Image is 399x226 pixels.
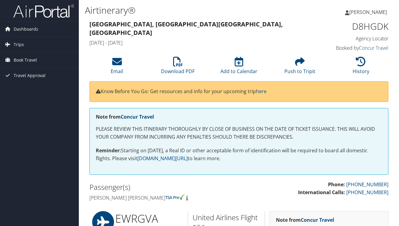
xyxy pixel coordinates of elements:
[359,45,388,51] a: Concur Travel
[346,181,388,188] a: [PHONE_NUMBER]
[111,60,123,75] a: Email
[349,9,387,15] span: [PERSON_NAME]
[284,60,315,75] a: Push to Tripit
[14,22,38,37] span: Dashboards
[165,194,185,200] img: tsa-precheck.png
[85,4,290,17] h1: Airtinerary®
[14,37,24,52] span: Trips
[14,52,37,68] span: Book Travel
[89,20,283,37] strong: [GEOGRAPHIC_DATA], [GEOGRAPHIC_DATA] [GEOGRAPHIC_DATA], [GEOGRAPHIC_DATA]
[96,113,154,120] strong: Note from
[137,155,188,162] a: [DOMAIN_NAME][URL]
[320,20,388,33] h1: D8HGDK
[161,60,195,75] a: Download PDF
[121,113,154,120] a: Concur Travel
[14,68,45,83] span: Travel Approval
[256,88,267,95] a: here
[13,4,74,18] img: airportal-logo.png
[96,147,121,154] strong: Reminder:
[96,88,382,96] p: Know Before You Go: Get resources and info for your upcoming trip
[345,3,393,21] a: [PERSON_NAME]
[220,60,257,75] a: Add to Calendar
[96,125,382,141] p: PLEASE REVIEW THIS ITINERARY THOROUGHLY BY CLOSE OF BUSINESS ON THE DATE OF TICKET ISSUANCE. THIS...
[301,217,334,223] a: Concur Travel
[346,189,388,196] a: [PHONE_NUMBER]
[353,60,369,75] a: History
[320,45,388,51] h4: Booked by
[276,217,334,223] strong: Note from
[298,189,345,196] strong: International Calls:
[89,194,234,201] h4: [PERSON_NAME] [PERSON_NAME]
[96,147,382,162] p: Starting on [DATE], a Real ID or other acceptable form of identification will be required to boar...
[89,182,234,192] h2: Passenger(s)
[89,39,311,46] h4: [DATE] - [DATE]
[320,35,388,42] h4: Agency Locator
[328,181,345,188] strong: Phone:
